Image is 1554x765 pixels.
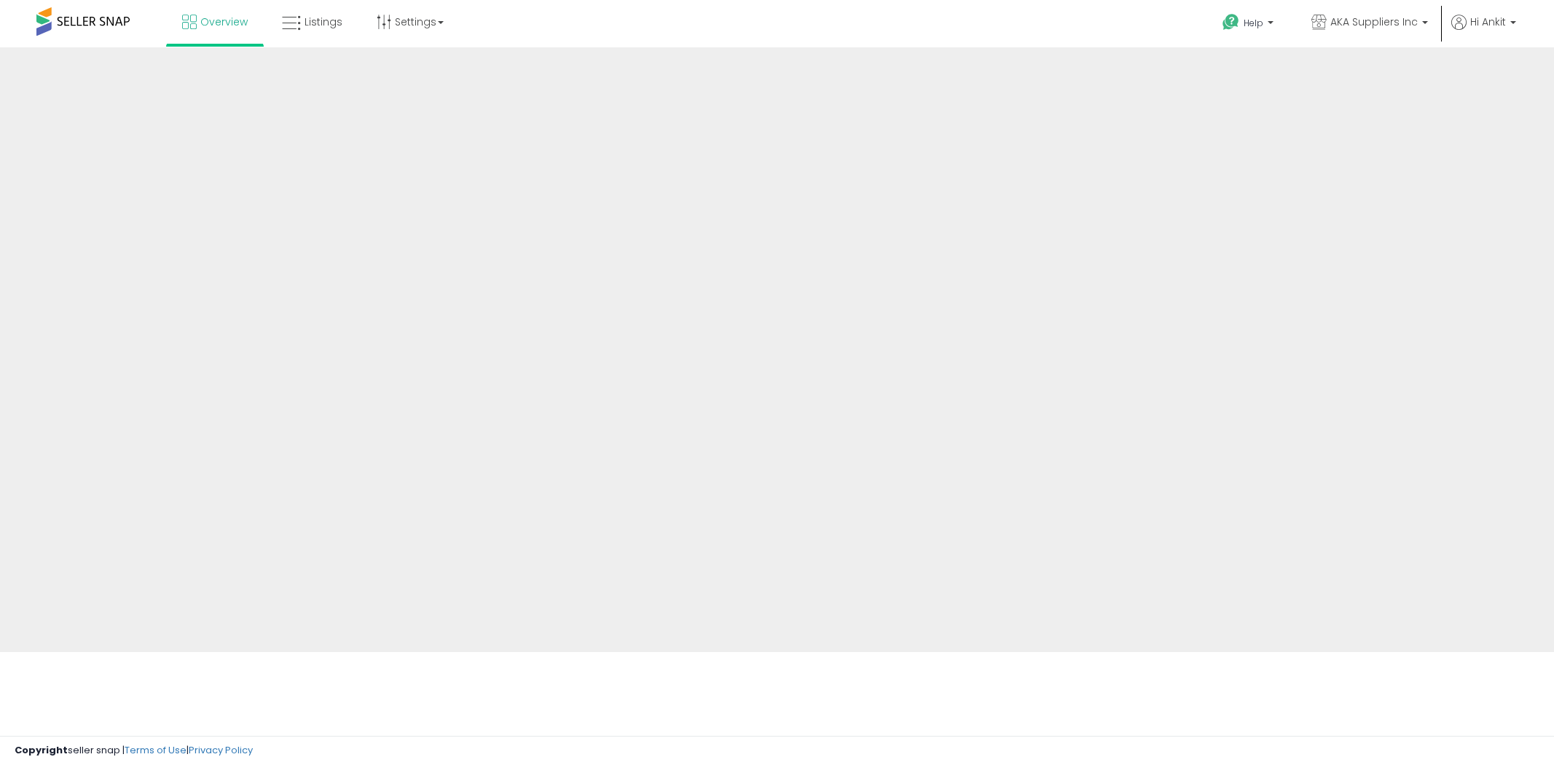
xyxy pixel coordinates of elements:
span: AKA Suppliers Inc [1330,15,1418,29]
span: Overview [200,15,248,29]
i: Get Help [1222,13,1240,31]
a: Help [1211,2,1288,47]
span: Listings [305,15,342,29]
span: Help [1244,17,1263,29]
span: Hi Ankit [1470,15,1506,29]
a: Hi Ankit [1451,15,1516,47]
